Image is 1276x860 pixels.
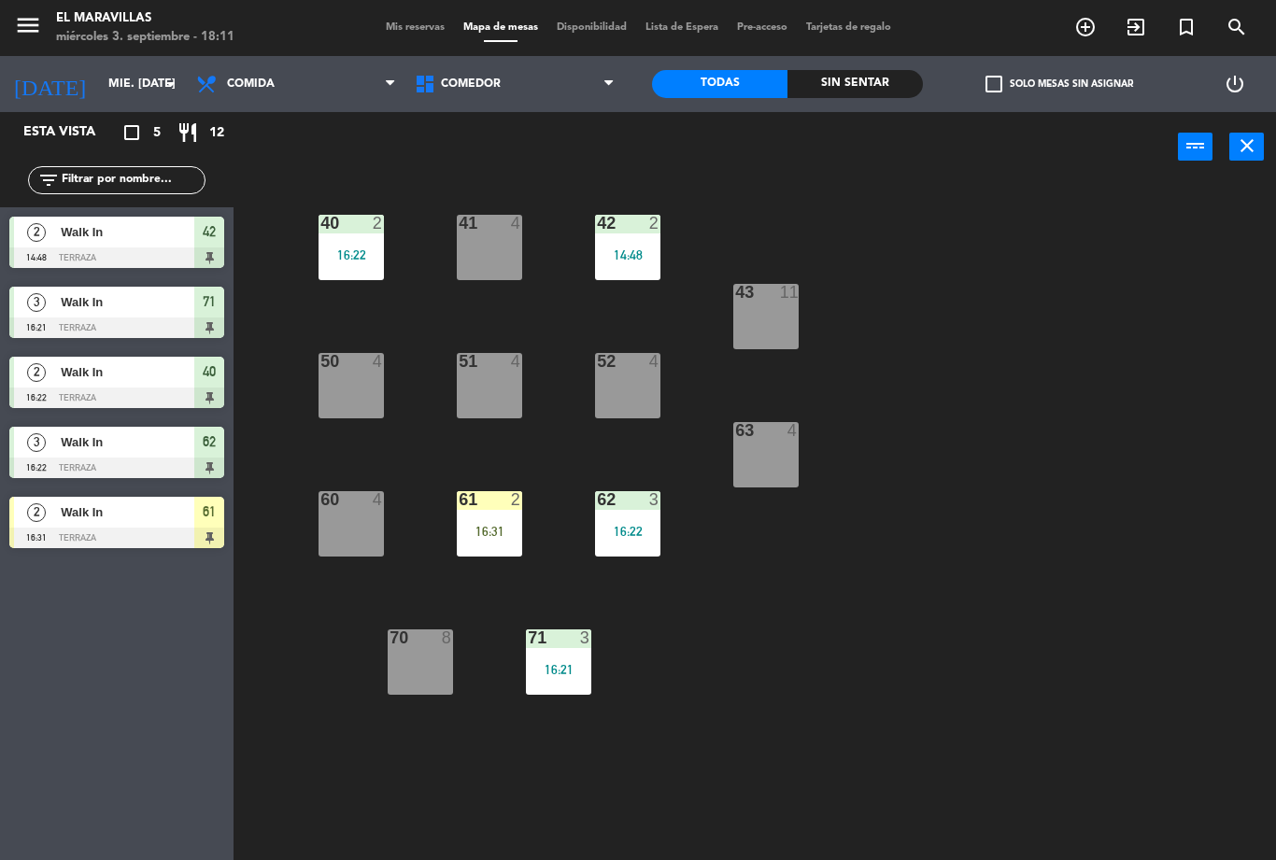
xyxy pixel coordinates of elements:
[61,222,194,242] span: Walk In
[459,215,460,232] div: 41
[177,121,199,144] i: restaurant
[27,433,46,452] span: 3
[1212,11,1262,43] span: BUSCAR
[597,215,598,232] div: 42
[459,491,460,508] div: 61
[1224,73,1246,95] i: power_settings_new
[153,122,161,144] span: 5
[441,78,501,91] span: Comedor
[27,223,46,242] span: 2
[649,491,660,508] div: 3
[373,491,384,508] div: 4
[797,22,900,33] span: Tarjetas de regalo
[1178,133,1212,161] button: power_input
[511,215,522,232] div: 4
[526,663,591,676] div: 16:21
[14,11,42,39] i: menu
[37,169,60,191] i: filter_list
[121,121,143,144] i: crop_square
[1111,11,1161,43] span: WALK IN
[780,284,799,301] div: 11
[580,629,591,646] div: 3
[61,432,194,452] span: Walk In
[203,500,216,523] span: 61
[459,353,460,370] div: 51
[203,430,216,453] span: 62
[636,22,728,33] span: Lista de Espera
[649,353,660,370] div: 4
[1125,16,1147,38] i: exit_to_app
[1184,134,1207,157] i: power_input
[56,9,234,28] div: El Maravillas
[27,293,46,312] span: 3
[985,76,1133,92] label: Solo mesas sin asignar
[595,525,660,538] div: 16:22
[319,248,384,261] div: 16:22
[1229,133,1264,161] button: close
[787,422,799,439] div: 4
[203,290,216,313] span: 71
[1060,11,1111,43] span: RESERVAR MESA
[320,491,321,508] div: 60
[1236,134,1258,157] i: close
[595,248,660,261] div: 14:48
[209,122,224,144] span: 12
[227,78,275,91] span: Comida
[376,22,454,33] span: Mis reservas
[728,22,797,33] span: Pre-acceso
[787,70,923,98] div: Sin sentar
[61,292,194,312] span: Walk In
[61,502,194,522] span: Walk In
[14,11,42,46] button: menu
[597,491,598,508] div: 62
[320,215,321,232] div: 40
[56,28,234,47] div: miércoles 3. septiembre - 18:11
[985,76,1002,92] span: check_box_outline_blank
[60,170,205,190] input: Filtrar por nombre...
[649,215,660,232] div: 2
[1074,16,1097,38] i: add_circle_outline
[27,503,46,522] span: 2
[160,73,182,95] i: arrow_drop_down
[652,70,787,98] div: Todas
[457,525,522,538] div: 16:31
[735,422,736,439] div: 63
[373,353,384,370] div: 4
[203,360,216,383] span: 40
[528,629,529,646] div: 71
[454,22,547,33] span: Mapa de mesas
[735,284,736,301] div: 43
[442,629,453,646] div: 8
[511,491,522,508] div: 2
[373,215,384,232] div: 2
[320,353,321,370] div: 50
[547,22,636,33] span: Disponibilidad
[203,220,216,243] span: 42
[1161,11,1212,43] span: Reserva especial
[597,353,598,370] div: 52
[511,353,522,370] div: 4
[9,121,135,144] div: Esta vista
[61,362,194,382] span: Walk In
[1226,16,1248,38] i: search
[27,363,46,382] span: 2
[1175,16,1198,38] i: turned_in_not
